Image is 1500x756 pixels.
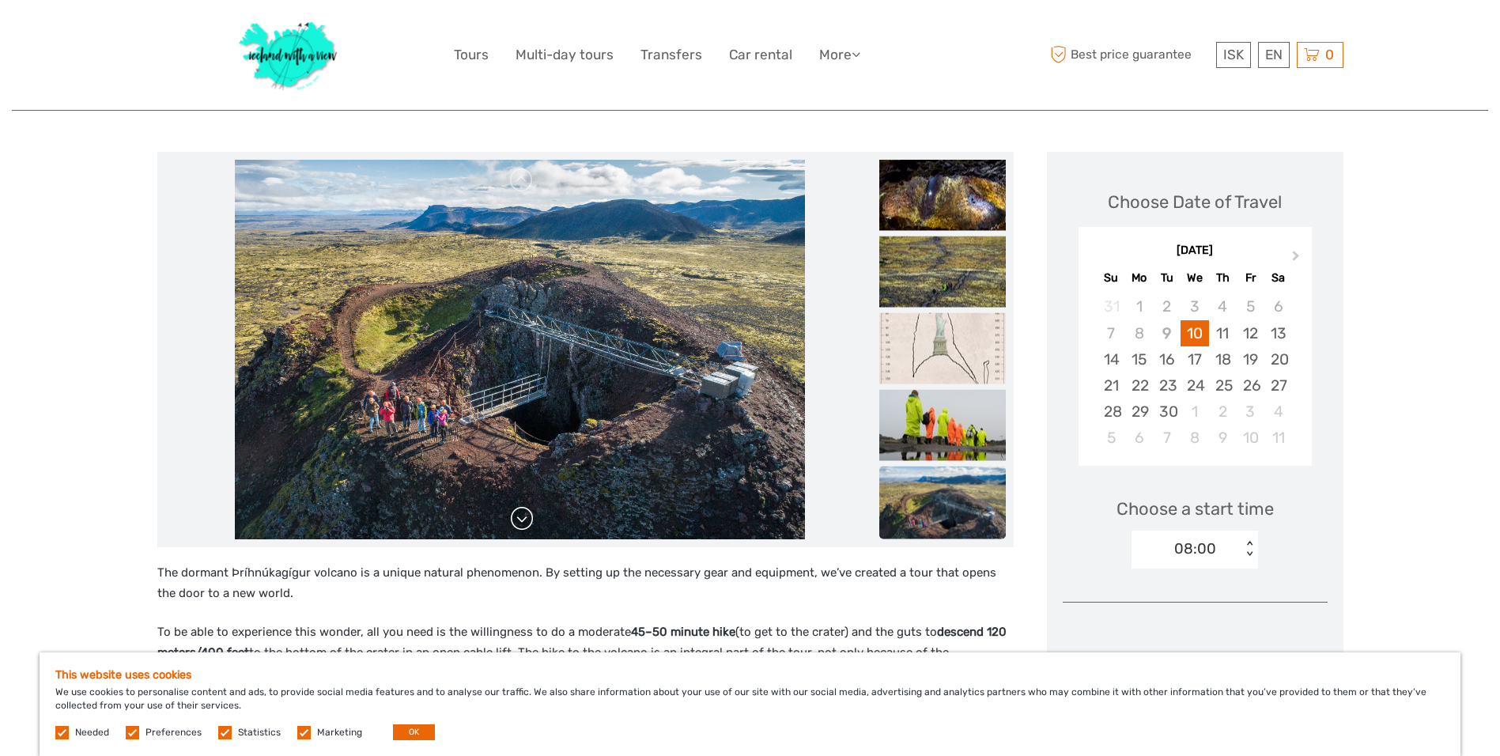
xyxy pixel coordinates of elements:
[75,726,109,739] label: Needed
[1153,267,1181,289] div: Tu
[516,43,614,66] a: Multi-day tours
[1153,320,1181,346] div: Not available Tuesday, September 9th, 2025
[182,25,201,43] button: Open LiveChat chat widget
[1264,399,1292,425] div: Choose Saturday, October 4th, 2025
[879,467,1006,551] img: 6219c0b50cc84b2caf4641b282fdf69a.jpeg
[879,160,1006,231] img: 7ac251c5713f4a2dbe5a120df4a8d976_slider_thumbnail.jpeg
[1237,372,1264,399] div: Choose Friday, September 26th, 2025
[1098,372,1125,399] div: Choose Sunday, September 21st, 2025
[1243,541,1256,558] div: < >
[1047,42,1212,68] span: Best price guarantee
[1209,320,1237,346] div: Choose Thursday, September 11th, 2025
[1237,293,1264,319] div: Not available Friday, September 5th, 2025
[454,43,489,66] a: Tours
[819,43,860,66] a: More
[1063,649,1328,744] div: Select the number of participants
[1181,425,1208,451] div: Choose Wednesday, October 8th, 2025
[1125,320,1153,346] div: Not available Monday, September 8th, 2025
[879,236,1006,308] img: fb0600affdc143718af37a4963468f6f_slider_thumbnail.jpeg
[1237,267,1264,289] div: Fr
[1264,346,1292,372] div: Choose Saturday, September 20th, 2025
[1209,267,1237,289] div: Th
[1153,425,1181,451] div: Choose Tuesday, October 7th, 2025
[1264,267,1292,289] div: Sa
[1108,190,1282,214] div: Choose Date of Travel
[1264,320,1292,346] div: Choose Saturday, September 13th, 2025
[55,668,1445,682] h5: This website uses cookies
[1258,42,1290,68] div: EN
[1209,293,1237,319] div: Not available Thursday, September 4th, 2025
[640,43,702,66] a: Transfers
[1264,425,1292,451] div: Choose Saturday, October 11th, 2025
[1209,399,1237,425] div: Choose Thursday, October 2nd, 2025
[1083,293,1306,451] div: month 2025-09
[1264,293,1292,319] div: Not available Saturday, September 6th, 2025
[1285,247,1310,272] button: Next Month
[1098,267,1125,289] div: Su
[1116,497,1274,521] span: Choose a start time
[1098,346,1125,372] div: Choose Sunday, September 14th, 2025
[1153,346,1181,372] div: Choose Tuesday, September 16th, 2025
[1264,372,1292,399] div: Choose Saturday, September 27th, 2025
[1181,372,1208,399] div: Choose Wednesday, September 24th, 2025
[1125,293,1153,319] div: Not available Monday, September 1st, 2025
[1125,425,1153,451] div: Choose Monday, October 6th, 2025
[1237,320,1264,346] div: Choose Friday, September 12th, 2025
[1181,320,1208,346] div: Choose Wednesday, September 10th, 2025
[1209,425,1237,451] div: Choose Thursday, October 9th, 2025
[40,652,1460,756] div: We use cookies to personalise content and ads, to provide social media features and to analyse ou...
[1153,293,1181,319] div: Not available Tuesday, September 2nd, 2025
[879,390,1006,461] img: 3bd865ff6ee541179b522a110245f5e4_slider_thumbnail.jpeg
[1098,320,1125,346] div: Not available Sunday, September 7th, 2025
[1125,346,1153,372] div: Choose Monday, September 15th, 2025
[1098,399,1125,425] div: Choose Sunday, September 28th, 2025
[157,563,1014,603] p: The dormant Þríhnúkagígur volcano is a unique natural phenomenon. By setting up the necessary gea...
[238,726,281,739] label: Statistics
[1237,399,1264,425] div: Choose Friday, October 3rd, 2025
[1181,399,1208,425] div: Choose Wednesday, October 1st, 2025
[1181,267,1208,289] div: We
[1181,293,1208,319] div: Not available Wednesday, September 3rd, 2025
[1098,293,1125,319] div: Not available Sunday, August 31st, 2025
[393,724,435,740] button: OK
[1237,346,1264,372] div: Choose Friday, September 19th, 2025
[231,12,346,98] img: 1077-ca632067-b948-436b-9c7a-efe9894e108b_logo_big.jpg
[879,313,1006,384] img: 067993594312409d8ae5e9307ead0c2c_slider_thumbnail.jpeg
[729,43,792,66] a: Car rental
[1174,539,1216,559] div: 08:00
[1223,47,1244,62] span: ISK
[1125,372,1153,399] div: Choose Monday, September 22nd, 2025
[317,726,362,739] label: Marketing
[1079,243,1312,259] div: [DATE]
[1153,372,1181,399] div: Choose Tuesday, September 23rd, 2025
[1237,425,1264,451] div: Choose Friday, October 10th, 2025
[1125,267,1153,289] div: Mo
[157,622,1014,683] p: To be able to experience this wonder, all you need is the willingness to do a moderate (to get to...
[1209,372,1237,399] div: Choose Thursday, September 25th, 2025
[235,160,804,539] img: 6219c0b50cc84b2caf4641b282fdf69a.jpeg
[145,726,202,739] label: Preferences
[1125,399,1153,425] div: Choose Monday, September 29th, 2025
[1098,425,1125,451] div: Choose Sunday, October 5th, 2025
[1209,346,1237,372] div: Choose Thursday, September 18th, 2025
[1153,399,1181,425] div: Choose Tuesday, September 30th, 2025
[1323,47,1336,62] span: 0
[22,28,179,40] p: We're away right now. Please check back later!
[631,625,735,639] strong: 45–50 minute hike
[1181,346,1208,372] div: Choose Wednesday, September 17th, 2025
